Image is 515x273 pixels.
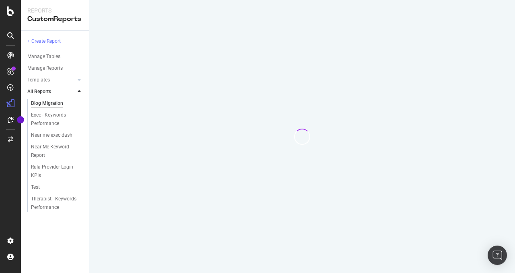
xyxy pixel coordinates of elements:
div: All Reports [27,88,51,96]
div: + Create Report [27,37,61,46]
a: + Create Report [27,37,83,46]
a: Therapist - Keywords Performance [31,195,83,212]
a: Test [31,183,83,192]
div: Templates [27,76,50,84]
div: Manage Reports [27,64,63,73]
a: Exec - Keywords Performance [31,111,83,128]
div: CustomReports [27,15,82,24]
a: Near Me Keyword Report [31,143,83,160]
div: Test [31,183,40,192]
div: Therapist - Keywords Performance [31,195,78,212]
div: Reports [27,6,82,15]
a: All Reports [27,88,75,96]
div: Near Me Keyword Report [31,143,76,160]
div: Manage Tables [27,52,60,61]
div: Rula Provider Login KPIs [31,163,76,180]
a: Rula Provider Login KPIs [31,163,83,180]
a: Templates [27,76,75,84]
a: Blog Migration [31,99,83,108]
a: Manage Tables [27,52,83,61]
div: Tooltip anchor [17,116,24,123]
div: Blog Migration [31,99,63,108]
div: Open Intercom Messenger [488,246,507,265]
div: Exec - Keywords Performance [31,111,78,128]
a: Manage Reports [27,64,83,73]
div: Near me exec dash [31,131,72,140]
a: Near me exec dash [31,131,83,140]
